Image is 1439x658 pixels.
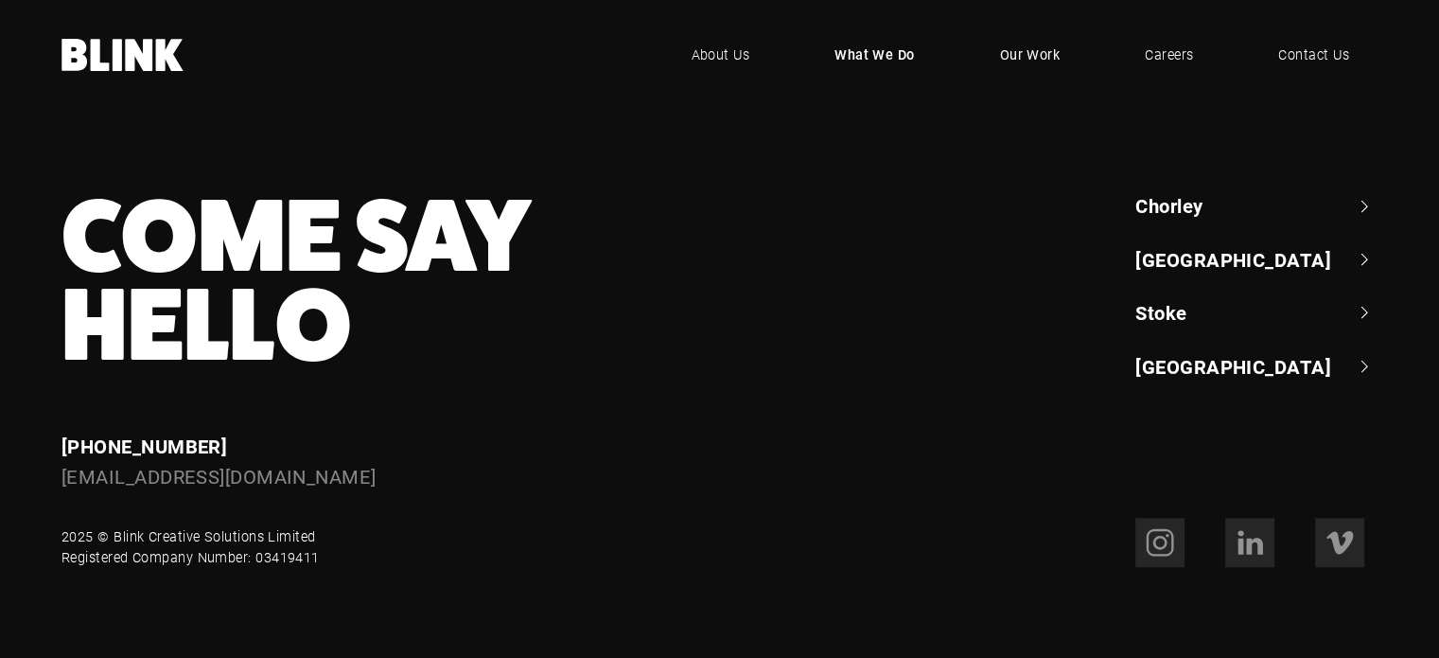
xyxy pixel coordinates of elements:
[662,27,778,83] a: About Us
[1116,27,1221,83] a: Careers
[61,526,320,567] div: 2025 © Blink Creative Solutions Limited Registered Company Number: 03419411
[1250,27,1378,83] a: Contact Us
[1135,246,1378,273] a: [GEOGRAPHIC_DATA]
[806,27,943,83] a: What We Do
[61,39,184,71] a: Home
[1135,192,1378,219] a: Chorley
[1135,353,1378,380] a: [GEOGRAPHIC_DATA]
[1145,44,1193,65] span: Careers
[1278,44,1349,65] span: Contact Us
[1000,44,1061,65] span: Our Work
[1135,299,1378,326] a: Stoke
[834,44,915,65] span: What We Do
[61,192,840,370] h3: Come Say Hello
[691,44,749,65] span: About Us
[61,434,227,458] a: [PHONE_NUMBER]
[972,27,1089,83] a: Our Work
[61,464,377,489] a: [EMAIL_ADDRESS][DOMAIN_NAME]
